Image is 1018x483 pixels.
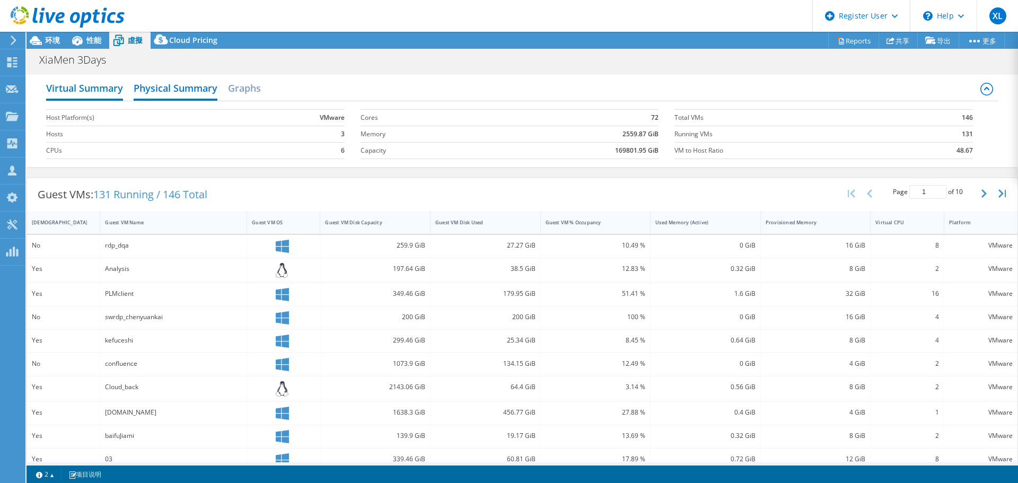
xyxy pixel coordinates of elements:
[875,311,938,323] div: 4
[949,240,1013,251] div: VMware
[766,407,866,418] div: 4 GiB
[435,240,536,251] div: 27.27 GiB
[655,240,756,251] div: 0 GiB
[546,381,646,393] div: 3.14 %
[105,288,242,300] div: PLMclient
[655,358,756,370] div: 0 GiB
[655,407,756,418] div: 0.4 GiB
[655,311,756,323] div: 0 GiB
[32,430,95,442] div: Yes
[959,32,1005,49] a: 更多
[341,129,345,139] b: 3
[949,407,1013,418] div: VMware
[875,358,938,370] div: 2
[134,77,217,101] h2: Physical Summary
[766,358,866,370] div: 4 GiB
[34,54,122,66] h1: XiaMen 3Days
[32,219,82,226] div: [DEMOGRAPHIC_DATA]
[956,145,973,156] b: 48.67
[875,335,938,346] div: 4
[546,288,646,300] div: 51.41 %
[325,381,425,393] div: 2143.06 GiB
[46,145,250,156] label: CPUs
[435,453,536,465] div: 60.81 GiB
[546,453,646,465] div: 17.89 %
[32,288,95,300] div: Yes
[655,453,756,465] div: 0.72 GiB
[674,112,903,123] label: Total VMs
[655,263,756,275] div: 0.32 GiB
[325,358,425,370] div: 1073.9 GiB
[875,381,938,393] div: 2
[435,288,536,300] div: 179.95 GiB
[32,335,95,346] div: Yes
[105,453,242,465] div: 03
[105,381,242,393] div: Cloud_back
[875,288,938,300] div: 16
[949,263,1013,275] div: VMware
[766,263,866,275] div: 8 GiB
[105,335,242,346] div: kefuceshi
[435,381,536,393] div: 64.4 GiB
[61,468,109,481] a: 项目说明
[32,240,95,251] div: No
[955,187,963,196] span: 10
[546,430,646,442] div: 13.69 %
[546,311,646,323] div: 100 %
[949,219,1000,226] div: Platform
[989,7,1006,24] span: XL
[655,335,756,346] div: 0.64 GiB
[252,219,302,226] div: Guest VM OS
[766,335,866,346] div: 8 GiB
[32,381,95,393] div: Yes
[949,381,1013,393] div: VMware
[32,453,95,465] div: Yes
[46,112,250,123] label: Host Platform(s)
[655,430,756,442] div: 0.32 GiB
[546,240,646,251] div: 10.49 %
[766,381,866,393] div: 8 GiB
[674,145,903,156] label: VM to Host Ratio
[45,35,60,45] span: 环境
[949,430,1013,442] div: VMware
[615,145,659,156] b: 169801.95 GiB
[546,407,646,418] div: 27.88 %
[651,112,659,123] b: 72
[766,240,866,251] div: 16 GiB
[949,311,1013,323] div: VMware
[46,129,250,139] label: Hosts
[435,335,536,346] div: 25.34 GiB
[325,288,425,300] div: 349.46 GiB
[93,187,207,201] span: 131 Running / 146 Total
[128,35,143,45] span: 虛擬
[32,311,95,323] div: No
[341,145,345,156] b: 6
[325,240,425,251] div: 259.9 GiB
[435,358,536,370] div: 134.15 GiB
[546,358,646,370] div: 12.49 %
[766,311,866,323] div: 16 GiB
[766,288,866,300] div: 32 GiB
[105,407,242,418] div: [DOMAIN_NAME]
[766,219,853,226] div: Provisioned Memory
[949,288,1013,300] div: VMware
[32,358,95,370] div: No
[27,178,218,211] div: Guest VMs:
[105,240,242,251] div: rdp_dqa
[320,112,345,123] b: VMware
[435,219,523,226] div: Guest VM Disk Used
[325,219,413,226] div: Guest VM Disk Capacity
[875,219,926,226] div: Virtual CPU
[105,219,229,226] div: Guest VM Name
[105,430,242,442] div: baifuJiami
[325,263,425,275] div: 197.64 GiB
[655,381,756,393] div: 0.56 GiB
[875,430,938,442] div: 2
[893,185,963,199] span: Page of
[949,358,1013,370] div: VMware
[361,145,484,156] label: Capacity
[325,335,425,346] div: 299.46 GiB
[828,32,879,49] a: Reports
[435,263,536,275] div: 38.5 GiB
[105,311,242,323] div: swrdp_chenyuankai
